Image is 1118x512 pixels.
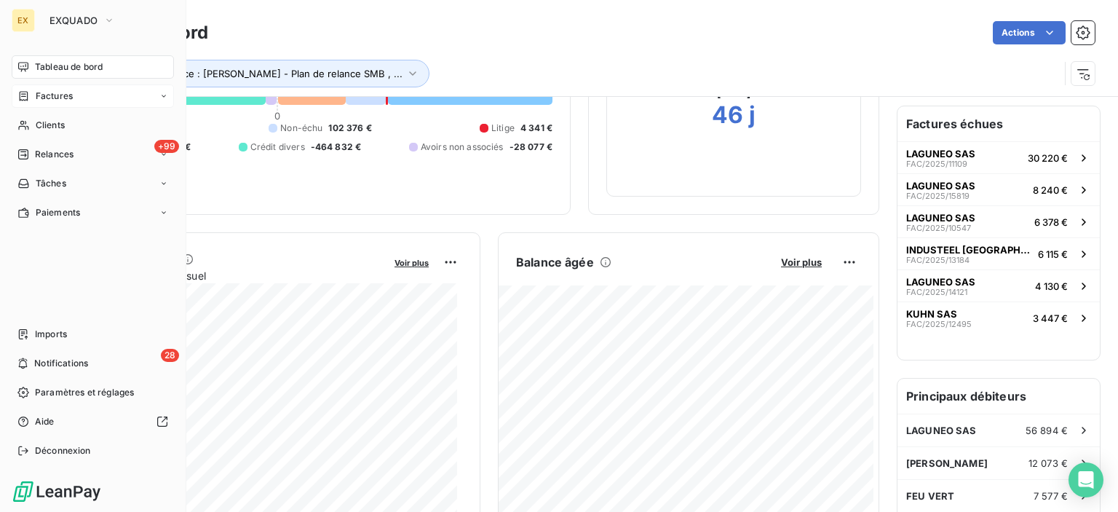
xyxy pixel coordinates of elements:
[161,349,179,362] span: 28
[12,9,35,32] div: EX
[35,60,103,74] span: Tableau de bord
[897,302,1100,334] button: KUHN SASFAC/2025/124953 447 €
[510,141,552,154] span: -28 077 €
[520,122,552,135] span: 4 341 €
[1033,312,1068,324] span: 3 447 €
[12,480,102,503] img: Logo LeanPay
[1028,457,1068,469] span: 12 073 €
[328,122,371,135] span: 102 376 €
[781,256,822,268] span: Voir plus
[897,237,1100,269] button: INDUSTEEL [GEOGRAPHIC_DATA]FAC/2025/131846 115 €
[36,90,73,103] span: Factures
[103,60,429,87] button: Plan de relance : [PERSON_NAME] - Plan de relance SMB , ...
[897,205,1100,237] button: LAGUNEO SASFAC/2025/105476 378 €
[49,15,98,26] span: EXQUADO
[906,224,971,232] span: FAC/2025/10547
[35,386,134,399] span: Paramètres et réglages
[712,101,743,130] h2: 46
[906,192,970,200] span: FAC/2025/15819
[1035,280,1068,292] span: 4 130 €
[516,253,594,271] h6: Balance âgée
[993,21,1066,44] button: Actions
[1069,462,1103,497] div: Open Intercom Messenger
[36,206,80,219] span: Paiements
[36,177,66,190] span: Tâches
[35,415,55,428] span: Aide
[491,122,515,135] span: Litige
[906,212,975,224] span: LAGUNEO SAS
[82,268,384,283] span: Chiffre d'affaires mensuel
[390,256,433,269] button: Voir plus
[897,379,1100,414] h6: Principaux débiteurs
[906,425,977,436] span: LAGUNEO SAS
[274,110,280,122] span: 0
[906,148,975,159] span: LAGUNEO SAS
[897,269,1100,302] button: LAGUNEO SASFAC/2025/141214 130 €
[906,159,967,168] span: FAC/2025/11109
[906,276,975,288] span: LAGUNEO SAS
[311,141,362,154] span: -464 832 €
[34,357,88,370] span: Notifications
[897,141,1100,173] button: LAGUNEO SASFAC/2025/1110930 220 €
[280,122,322,135] span: Non-échu
[124,68,403,79] span: Plan de relance : [PERSON_NAME] - Plan de relance SMB , ...
[1038,248,1068,260] span: 6 115 €
[154,140,179,153] span: +99
[1034,490,1068,502] span: 7 577 €
[395,258,429,268] span: Voir plus
[35,328,67,341] span: Imports
[749,101,756,130] h2: j
[421,141,504,154] span: Avoirs non associés
[906,457,988,469] span: [PERSON_NAME]
[250,141,305,154] span: Crédit divers
[1026,425,1068,436] span: 56 894 €
[36,119,65,132] span: Clients
[1033,184,1068,196] span: 8 240 €
[906,308,957,320] span: KUHN SAS
[35,148,74,161] span: Relances
[777,256,826,269] button: Voir plus
[906,288,967,296] span: FAC/2025/14121
[906,244,1032,256] span: INDUSTEEL [GEOGRAPHIC_DATA]
[1028,152,1068,164] span: 30 220 €
[897,173,1100,205] button: LAGUNEO SASFAC/2025/158198 240 €
[906,490,954,502] span: FEU VERT
[897,106,1100,141] h6: Factures échues
[35,444,91,457] span: Déconnexion
[12,410,174,433] a: Aide
[1034,216,1068,228] span: 6 378 €
[906,180,975,192] span: LAGUNEO SAS
[906,256,970,264] span: FAC/2025/13184
[906,320,972,328] span: FAC/2025/12495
